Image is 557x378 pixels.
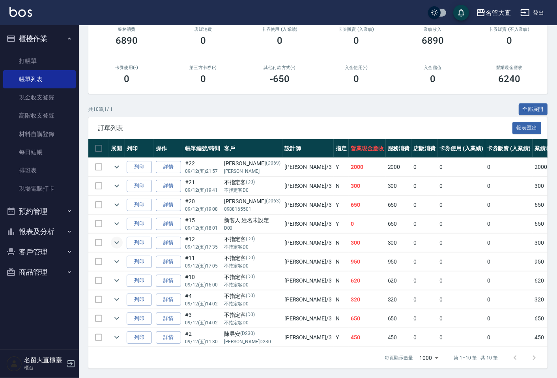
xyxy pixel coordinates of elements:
td: 300 [386,234,412,252]
p: (D0) [246,254,255,262]
h3: 0 [277,35,282,46]
a: 詳情 [156,294,181,306]
td: #21 [183,177,222,195]
h2: 入金使用(-) [327,65,385,70]
button: 列印 [127,275,152,287]
button: 列印 [127,161,152,173]
a: 詳情 [156,237,181,249]
button: 列印 [127,294,152,306]
button: 列印 [127,331,152,344]
button: expand row [111,199,123,211]
button: 列印 [127,237,152,249]
a: 詳情 [156,199,181,211]
td: 0 [437,177,485,195]
h2: 其他付款方式(-) [251,65,308,70]
h3: -650 [270,73,290,84]
td: N [334,234,349,252]
h2: 業績收入 [404,27,462,32]
td: 300 [386,177,412,195]
td: #11 [183,253,222,271]
td: [PERSON_NAME] /3 [282,177,334,195]
a: 排班表 [3,161,76,180]
a: 詳情 [156,218,181,230]
td: 0 [485,271,533,290]
p: 不指定客D0 [224,243,280,251]
td: N [334,253,349,271]
td: 0 [411,215,437,233]
p: 09/12 (五) 21:57 [185,168,220,175]
td: 0 [437,253,485,271]
h3: 服務消費 [98,27,155,32]
p: 每頁顯示數量 [385,354,413,361]
td: Y [334,158,349,176]
p: 共 10 筆, 1 / 1 [88,106,113,113]
th: 店販消費 [411,139,437,158]
td: 0 [485,253,533,271]
button: 櫃檯作業 [3,28,76,49]
div: 不指定客 [224,292,280,300]
h2: 營業現金應收 [480,65,538,70]
td: Y [334,215,349,233]
td: 0 [411,234,437,252]
a: 高階收支登錄 [3,107,76,125]
td: 950 [349,253,386,271]
td: 0 [437,215,485,233]
img: Person [6,356,22,372]
td: N [334,290,349,309]
p: (D0) [246,311,255,319]
h2: 第三方卡券(-) [174,65,232,70]
p: 不指定客D0 [224,300,280,307]
div: 不指定客 [224,178,280,187]
td: 0 [437,196,485,214]
a: 詳情 [156,256,181,268]
th: 設計師 [282,139,334,158]
th: 指定 [334,139,349,158]
th: 客戶 [222,139,282,158]
td: 0 [485,196,533,214]
div: 1000 [416,347,441,369]
a: 每日結帳 [3,143,76,161]
p: D00 [224,225,280,232]
div: [PERSON_NAME] [224,197,280,206]
h3: 0 [200,35,206,46]
td: 0 [411,271,437,290]
div: [PERSON_NAME] [224,159,280,168]
button: expand row [111,180,123,192]
button: 登出 [517,6,548,20]
h3: 6890 [116,35,138,46]
a: 現場電腦打卡 [3,180,76,198]
p: 09/12 (五) 14:02 [185,319,220,326]
td: 0 [349,215,386,233]
p: 09/12 (五) 17:05 [185,262,220,269]
td: 300 [349,234,386,252]
h3: 0 [124,73,129,84]
button: expand row [111,275,123,286]
p: 0988165501 [224,206,280,213]
p: 09/12 (五) 17:35 [185,243,220,251]
td: 2000 [386,158,412,176]
p: (D0) [246,178,255,187]
h3: 6240 [498,73,520,84]
img: Logo [9,7,32,17]
td: 650 [349,196,386,214]
p: 09/12 (五) 11:30 [185,338,220,345]
p: 09/12 (五) 18:01 [185,225,220,232]
th: 操作 [154,139,183,158]
td: 0 [485,309,533,328]
h3: 6890 [422,35,444,46]
td: 620 [386,271,412,290]
td: #2 [183,328,222,347]
td: 650 [386,196,412,214]
th: 營業現金應收 [349,139,386,158]
td: 0 [411,177,437,195]
button: 列印 [127,313,152,325]
a: 現金收支登錄 [3,88,76,107]
td: 450 [386,328,412,347]
h3: 0 [507,35,512,46]
td: [PERSON_NAME] /3 [282,271,334,290]
td: #12 [183,234,222,252]
td: 0 [437,271,485,290]
button: 列印 [127,256,152,268]
h2: 卡券使用(-) [98,65,155,70]
td: [PERSON_NAME] /3 [282,234,334,252]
